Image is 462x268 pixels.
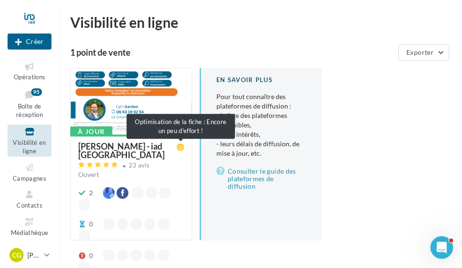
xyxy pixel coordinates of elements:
li: - la liste des plateformes disponibles, [216,111,306,130]
span: Opérations [14,73,45,81]
a: Contacts [8,187,51,210]
span: Visibilité en ligne [13,138,46,155]
span: Contacts [16,201,42,209]
span: Médiathèque [11,228,49,236]
iframe: Intercom live chat [430,236,453,259]
div: [PERSON_NAME] - iad [GEOGRAPHIC_DATA] [78,142,176,159]
span: Campagnes [13,174,46,182]
span: Exporter [406,48,433,56]
li: - leurs délais de diffusion, de mise à jour, etc. [216,139,306,158]
div: Visibilité en ligne [70,15,451,29]
a: Opérations [8,59,51,83]
a: Médiathèque [8,215,51,238]
div: 1 point de vente [70,48,394,57]
a: Boîte de réception95 [8,86,51,121]
span: Boîte de réception [16,102,43,119]
div: 23 avis [129,162,149,168]
button: Exporter [398,44,449,60]
span: Ouvert [78,170,99,178]
p: [PERSON_NAME] [27,250,41,260]
div: Nouvelle campagne [8,33,51,50]
span: CG [12,250,21,260]
div: 0 [89,251,93,260]
a: Visibilité en ligne [8,125,51,157]
p: Pour tout connaître des plateformes de diffusion : [216,92,306,158]
div: 2 [89,188,93,198]
li: - leurs intérêts, [216,130,306,139]
a: CG [PERSON_NAME] [8,246,51,264]
a: 23 avis [78,160,184,172]
a: Consulter le guide des plateformes de diffusion [216,166,306,192]
div: À jour [70,126,112,137]
button: Créer [8,33,51,50]
div: 0 [89,219,93,229]
div: En savoir plus [216,75,306,84]
div: Optimisation de la fiche : Encore un peu d'effort ! [126,114,235,139]
div: 95 [31,88,42,96]
a: Campagnes [8,160,51,184]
